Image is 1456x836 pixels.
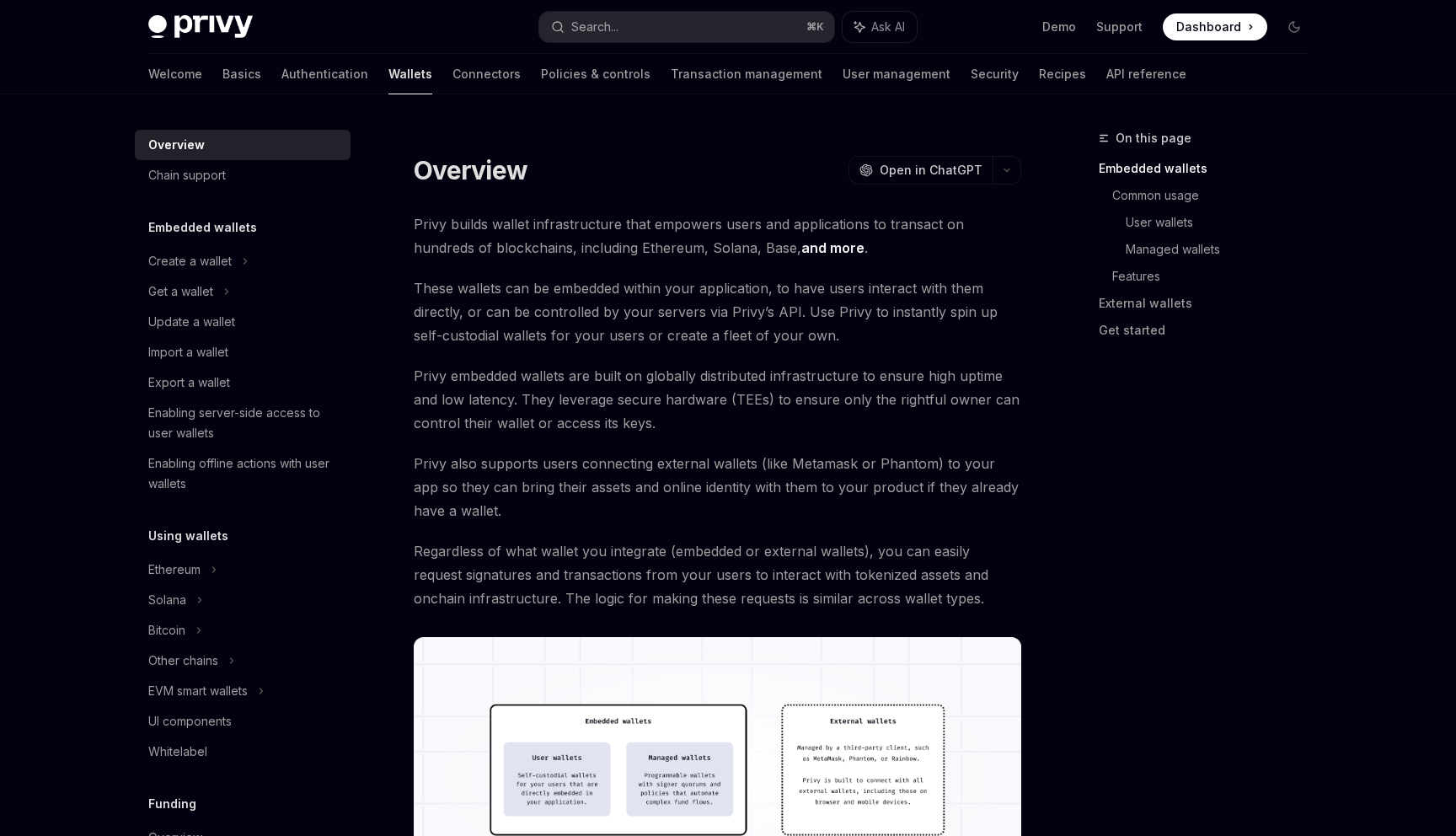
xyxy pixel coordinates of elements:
a: Authentication [281,54,368,94]
a: Update a wallet [135,307,351,337]
a: Chain support [135,160,351,190]
span: Dashboard [1176,19,1241,35]
a: Import a wallet [135,337,351,367]
a: Common usage [1112,182,1321,209]
a: Wallets [388,54,432,94]
span: Privy embedded wallets are built on globally distributed infrastructure to ensure high uptime and... [414,364,1021,435]
div: Whitelabel [148,742,207,762]
span: These wallets can be embedded within your application, to have users interact with them directly,... [414,276,1021,347]
a: Support [1096,19,1143,35]
a: Features [1112,263,1321,290]
a: Overview [135,130,351,160]
a: UI components [135,706,351,737]
div: Solana [148,590,186,610]
span: Privy builds wallet infrastructure that empowers users and applications to transact on hundreds o... [414,212,1021,260]
div: UI components [148,711,232,731]
div: Search... [571,17,618,37]
a: Get started [1099,317,1321,344]
button: Open in ChatGPT [848,156,993,185]
a: Managed wallets [1126,236,1321,263]
a: Embedded wallets [1099,155,1321,182]
div: Update a wallet [148,312,235,332]
h5: Using wallets [148,526,228,546]
div: Bitcoin [148,620,185,640]
img: dark logo [148,15,253,39]
a: Whitelabel [135,737,351,767]
a: Basics [222,54,261,94]
a: External wallets [1099,290,1321,317]
div: Other chains [148,651,218,671]
a: Security [971,54,1019,94]
button: Toggle dark mode [1281,13,1308,40]
div: Export a wallet [148,372,230,393]
h5: Funding [148,794,196,814]
a: Dashboard [1163,13,1267,40]
a: Policies & controls [541,54,650,94]
a: Welcome [148,54,202,94]
div: Overview [148,135,205,155]
div: EVM smart wallets [148,681,248,701]
div: Enabling server-side access to user wallets [148,403,340,443]
div: Enabling offline actions with user wallets [148,453,340,494]
a: Enabling offline actions with user wallets [135,448,351,499]
a: Export a wallet [135,367,351,398]
div: Chain support [148,165,226,185]
span: Regardless of what wallet you integrate (embedded or external wallets), you can easily request si... [414,539,1021,610]
a: User management [843,54,950,94]
a: Recipes [1039,54,1086,94]
a: Enabling server-side access to user wallets [135,398,351,448]
h1: Overview [414,155,527,185]
div: Import a wallet [148,342,228,362]
a: User wallets [1126,209,1321,236]
span: On this page [1116,128,1191,148]
span: ⌘ K [806,20,824,34]
div: Create a wallet [148,251,232,271]
div: Get a wallet [148,281,213,302]
span: Privy also supports users connecting external wallets (like Metamask or Phantom) to your app so t... [414,452,1021,522]
h5: Embedded wallets [148,217,257,238]
a: Transaction management [671,54,822,94]
span: Open in ChatGPT [880,162,982,179]
a: Connectors [452,54,521,94]
a: Demo [1042,19,1076,35]
span: Ask AI [871,19,905,35]
a: and more [801,239,864,257]
button: Ask AI [843,12,917,42]
button: Search...⌘K [539,12,834,42]
div: Ethereum [148,560,201,580]
a: API reference [1106,54,1186,94]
